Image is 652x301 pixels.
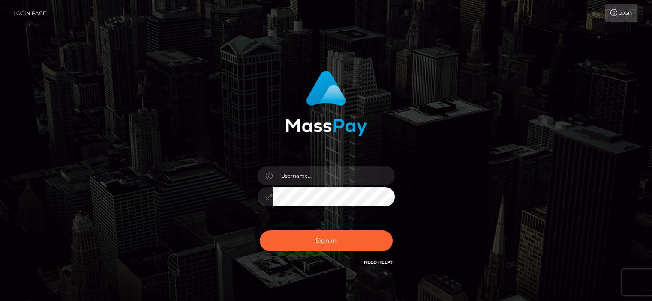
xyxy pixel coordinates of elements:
[260,230,393,251] button: Sign in
[364,259,393,265] a: Need Help?
[285,71,367,136] img: MassPay Login
[13,4,46,22] a: Login Page
[273,166,395,185] input: Username...
[605,4,637,22] a: Login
